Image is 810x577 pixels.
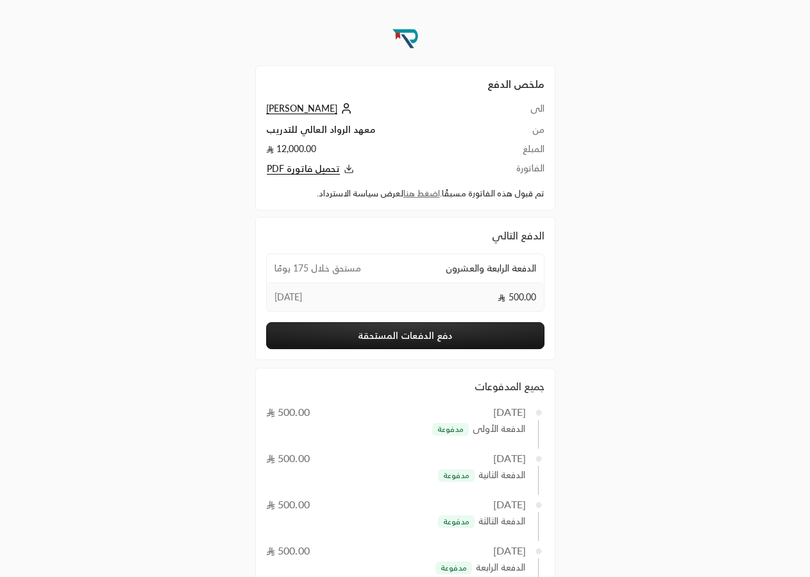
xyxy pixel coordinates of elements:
[446,262,536,275] span: الدفعة الرابعة والعشرون
[266,452,310,464] span: 500.00
[473,422,525,436] span: الدفعة الأولى
[443,517,469,527] span: مدفوعة
[487,102,544,123] td: الى
[476,561,525,574] span: الدفعة الرابعة
[267,163,340,175] span: تحميل فاتورة PDF
[266,228,544,243] div: الدفع التالي
[493,404,526,420] div: [DATE]
[266,123,487,142] td: معهد الرواد العالي للتدريب
[487,123,544,142] td: من
[437,424,464,435] span: مدفوعة
[266,162,487,177] button: تحميل فاتورة PDF
[493,543,526,558] div: [DATE]
[478,515,525,528] span: الدفعة الثالثة
[266,544,310,556] span: 500.00
[487,162,544,177] td: الفاتورة
[266,498,310,510] span: 500.00
[493,497,526,512] div: [DATE]
[478,469,525,482] span: الدفعة الثانية
[403,188,440,198] a: اضغط هنا
[498,291,536,304] span: 500.00
[266,142,487,162] td: 12,000.00
[487,142,544,162] td: المبلغ
[266,103,355,114] a: [PERSON_NAME]
[266,103,337,114] span: [PERSON_NAME]
[493,451,526,466] div: [DATE]
[266,406,310,418] span: 500.00
[274,262,361,275] span: مستحق خلال 175 يومًا
[443,470,469,481] span: مدفوعة
[441,563,467,573] span: مدفوعة
[266,322,544,349] button: دفع الدفعات المستحقة
[388,21,423,55] img: Company Logo
[266,187,544,200] div: تم قبول هذه الفاتورة مسبقًا. لعرض سياسة الاسترداد.
[274,291,302,304] span: [DATE]
[266,76,544,92] h2: ملخص الدفع
[266,379,544,394] div: جميع المدفوعات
